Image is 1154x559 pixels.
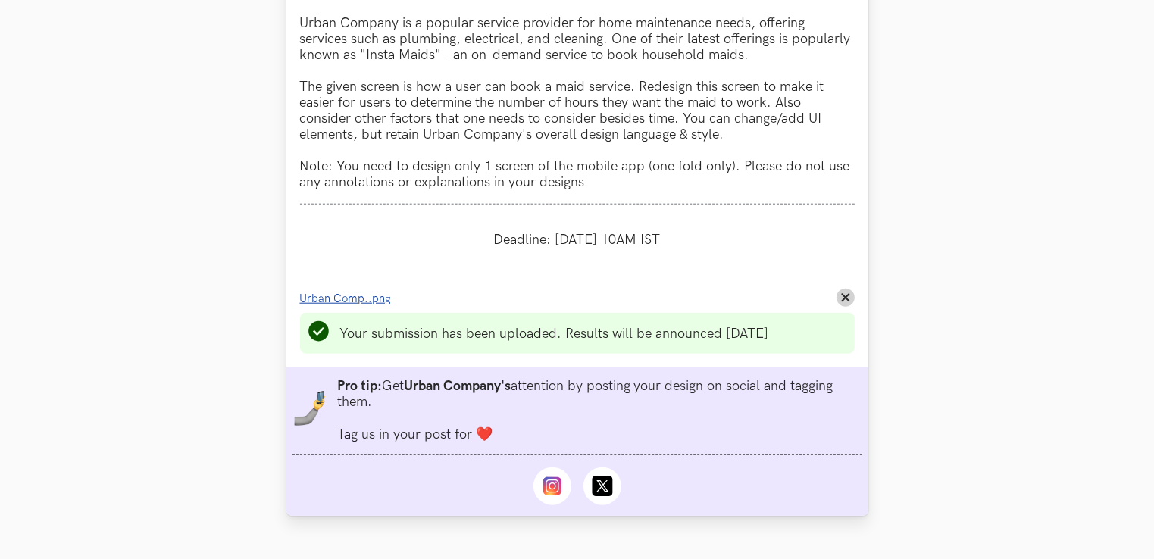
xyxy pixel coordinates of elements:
strong: Urban Company's [404,378,511,394]
span: Urban Comp..png [300,292,392,305]
a: Urban Comp..png [300,290,401,306]
li: Your submission has been uploaded. Results will be announced [DATE] [340,326,769,342]
li: Get attention by posting your design on social and tagging them. Tag us in your post for ❤️ [337,378,862,442]
img: mobile-in-hand.png [292,391,328,426]
strong: Pro tip: [337,378,382,394]
p: Urban Company is a popular service provider for home maintenance needs, offering services such as... [300,15,855,190]
div: Deadline: [DATE] 10AM IST [300,218,855,261]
